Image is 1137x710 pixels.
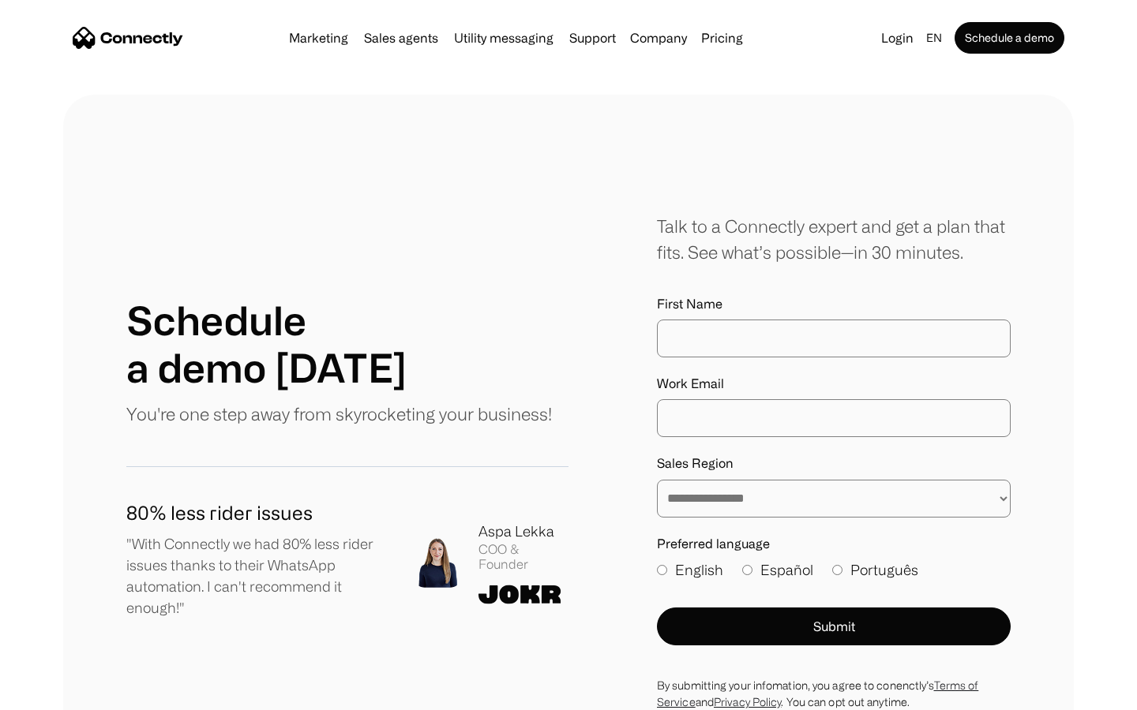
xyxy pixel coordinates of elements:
label: Work Email [657,376,1011,391]
aside: Language selected: English [16,681,95,704]
div: en [926,27,942,49]
a: Sales agents [358,32,445,44]
a: Login [875,27,920,49]
div: By submitting your infomation, you agree to conenctly’s and . You can opt out anytime. [657,677,1011,710]
h1: 80% less rider issues [126,499,387,527]
label: Sales Region [657,456,1011,471]
a: Utility messaging [448,32,560,44]
label: English [657,559,723,581]
a: Privacy Policy [714,696,781,708]
p: "With Connectly we had 80% less rider issues thanks to their WhatsApp automation. I can't recomme... [126,533,387,618]
ul: Language list [32,682,95,704]
div: COO & Founder [478,542,568,572]
input: Português [832,565,842,575]
input: Español [742,565,752,575]
label: Español [742,559,813,581]
a: Schedule a demo [955,22,1064,54]
a: Terms of Service [657,679,978,708]
label: Preferred language [657,536,1011,551]
a: Support [563,32,622,44]
div: Company [630,27,687,49]
h1: Schedule a demo [DATE] [126,297,407,391]
label: Português [832,559,918,581]
a: Marketing [283,32,355,44]
div: Aspa Lekka [478,521,568,542]
p: You're one step away from skyrocketing your business! [126,401,552,427]
button: Submit [657,607,1011,645]
input: English [657,565,667,575]
label: First Name [657,297,1011,312]
div: Talk to a Connectly expert and get a plan that fits. See what’s possible—in 30 minutes. [657,213,1011,265]
a: Pricing [695,32,749,44]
